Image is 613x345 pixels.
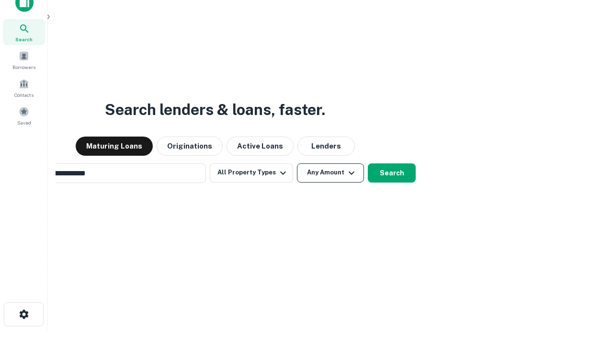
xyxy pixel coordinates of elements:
a: Saved [3,103,45,128]
span: Contacts [14,91,34,99]
button: Active Loans [227,137,294,156]
button: Maturing Loans [76,137,153,156]
a: Search [3,19,45,45]
span: Search [15,35,33,43]
button: Lenders [297,137,355,156]
button: All Property Types [210,163,293,183]
span: Saved [17,119,31,126]
a: Borrowers [3,47,45,73]
button: Originations [157,137,223,156]
span: Borrowers [12,63,35,71]
h3: Search lenders & loans, faster. [105,98,325,121]
button: Search [368,163,416,183]
iframe: Chat Widget [565,268,613,314]
button: Any Amount [297,163,364,183]
a: Contacts [3,75,45,101]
